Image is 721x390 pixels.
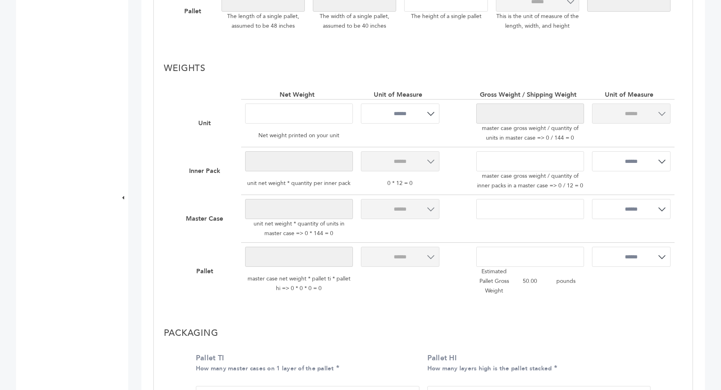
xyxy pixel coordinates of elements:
[245,176,353,191] p: unit net weight * quantity per inner pack
[496,12,579,31] p: This is the unit of measure of the length, width, and height
[196,267,217,276] div: Pallet
[476,267,512,296] p: Estimated Pallet Gross Weight
[164,63,683,78] h2: Weights
[313,12,396,31] p: The width of a single pallet, assumed to be 40 inches
[196,364,334,372] small: How many master cases on 1 layer of the pallet
[374,90,426,99] div: Unit of Measure
[189,167,224,175] div: Inner Pack
[512,267,548,296] p: 50.00
[427,364,552,372] small: How many layers high is the pallet stacked
[361,176,439,191] p: 0 * 12 = 0
[548,267,584,296] p: pounds
[196,353,415,373] label: Pallet TI
[245,272,353,296] p: master case net weight * pallet ti * pallet hi => 0 * 0 * 0 = 0
[164,328,683,343] h2: Packaging
[186,214,227,223] div: Master Case
[476,171,584,191] p: master case gross weight / quantity of inner packs in a master case => 0 / 12 = 0
[198,119,215,128] div: Unit
[480,90,580,99] div: Gross Weight / Shipping Weight
[222,12,305,31] p: The length of a single pallet, assumed to be 48 inches
[280,90,318,99] div: Net Weight
[404,12,487,21] p: The height of a single pallet
[245,128,353,143] p: Net weight printed on your unit
[476,124,584,143] p: master case gross weight / quantity of units in master case => 0 / 144 = 0
[427,353,647,373] label: Pallet HI
[245,219,353,238] p: unit net weight * quantity of units in master case => 0 * 144 = 0
[605,90,657,99] div: Unit of Measure
[184,7,205,16] div: Pallet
